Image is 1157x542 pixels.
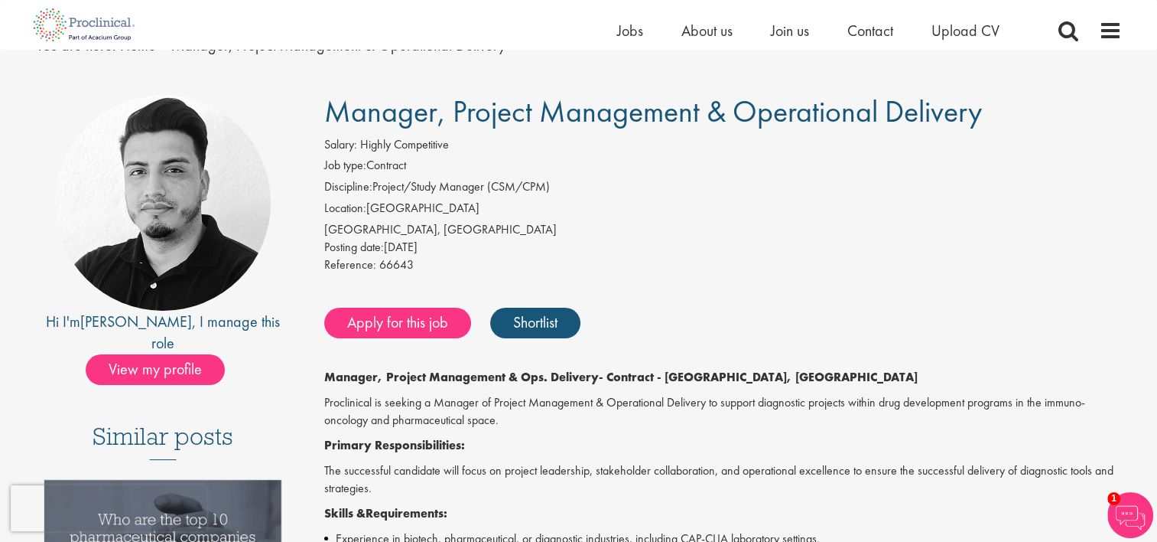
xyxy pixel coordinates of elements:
[771,21,809,41] a: Join us
[324,437,465,453] strong: Primary Responsibilities:
[1107,492,1153,538] img: Chatbot
[931,21,999,41] a: Upload CV
[681,21,733,41] a: About us
[324,505,366,521] strong: Skills &
[36,311,291,354] div: Hi I'm , I manage this role
[366,505,447,521] strong: Requirements:
[324,200,1122,221] li: [GEOGRAPHIC_DATA]
[324,369,599,385] strong: Manager, Project Management & Ops. Delivery
[324,462,1122,498] p: The successful candidate will focus on project leadership, stakeholder collaboration, and operati...
[617,21,643,41] a: Jobs
[86,358,240,377] a: View my profile
[86,354,225,385] span: View my profile
[324,308,471,338] a: Apply for this job
[324,221,1122,239] div: [GEOGRAPHIC_DATA], [GEOGRAPHIC_DATA]
[1107,492,1120,505] span: 1
[11,485,206,531] iframe: reCAPTCHA
[324,200,366,217] label: Location:
[379,256,414,273] span: 66643
[490,308,580,338] a: Shortlist
[599,369,918,385] strong: - Contract - [GEOGRAPHIC_DATA], [GEOGRAPHIC_DATA]
[324,157,1122,178] li: Contract
[324,157,366,175] label: Job type:
[324,239,1122,256] div: [DATE]
[324,178,372,196] label: Discipline:
[324,394,1122,429] p: Proclinical is seeking a Manager of Project Management & Operational Delivery to support diagnost...
[80,312,192,331] a: [PERSON_NAME]
[324,239,384,255] span: Posting date:
[847,21,893,41] a: Contact
[324,178,1122,200] li: Project/Study Manager (CSM/CPM)
[55,95,271,311] img: imeage of recruiter Anderson Maldonado
[93,423,233,460] h3: Similar posts
[324,92,982,131] span: Manager, Project Management & Operational Delivery
[324,256,376,274] label: Reference:
[360,136,449,152] span: Highly Competitive
[324,136,357,154] label: Salary:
